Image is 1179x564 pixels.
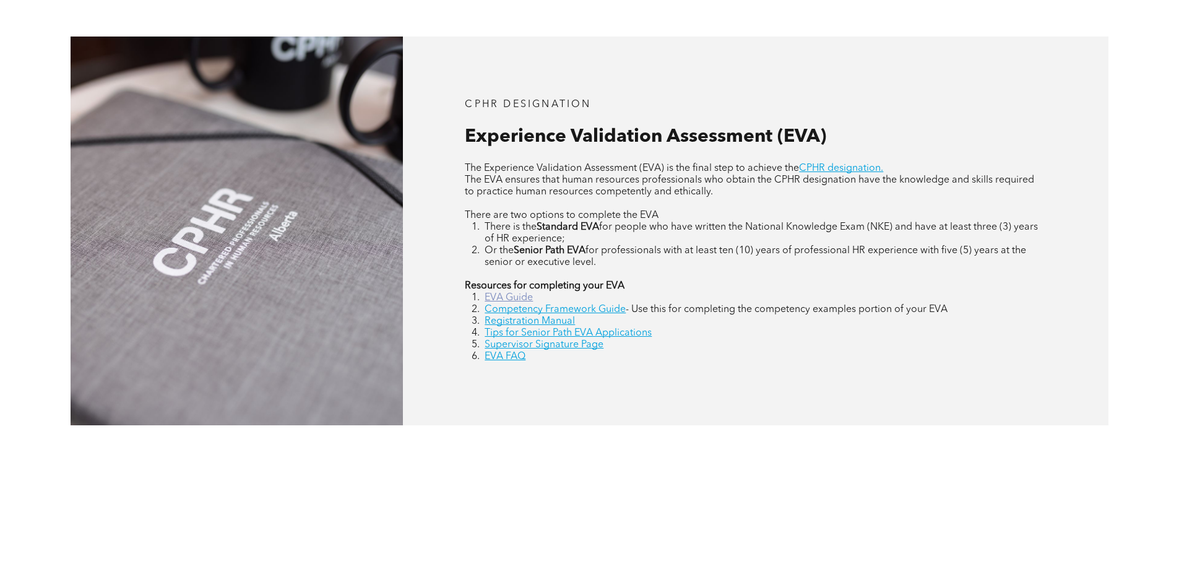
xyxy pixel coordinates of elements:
[485,305,626,315] a: Competency Framework Guide
[465,210,659,220] span: There are two options to complete the EVA
[465,281,624,291] strong: Resources for completing your EVA
[514,246,585,256] strong: Senior Path EVA
[485,222,537,232] span: There is the
[799,163,883,173] a: CPHR designation.
[537,222,599,232] strong: Standard EVA
[485,316,575,326] a: Registration Manual
[465,163,799,173] span: The Experience Validation Assessment (EVA) is the final step to achieve the
[626,305,948,315] span: - Use this for completing the competency examples portion of your EVA
[485,352,525,362] a: EVA FAQ
[465,128,826,146] span: Experience Validation Assessment (EVA)
[485,222,1038,244] span: for people who have written the National Knowledge Exam (NKE) and have at least three (3) years o...
[485,246,514,256] span: Or the
[465,175,1034,197] span: The EVA ensures that human resources professionals who obtain the CPHR designation have the knowl...
[485,246,1026,267] span: for professionals with at least ten (10) years of professional HR experience with five (5) years ...
[465,100,591,110] span: CPHR DESIGNATION
[485,293,533,303] a: EVA Guide
[485,340,603,350] a: Supervisor Signature Page
[485,328,652,338] a: Tips for Senior Path EVA Applications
